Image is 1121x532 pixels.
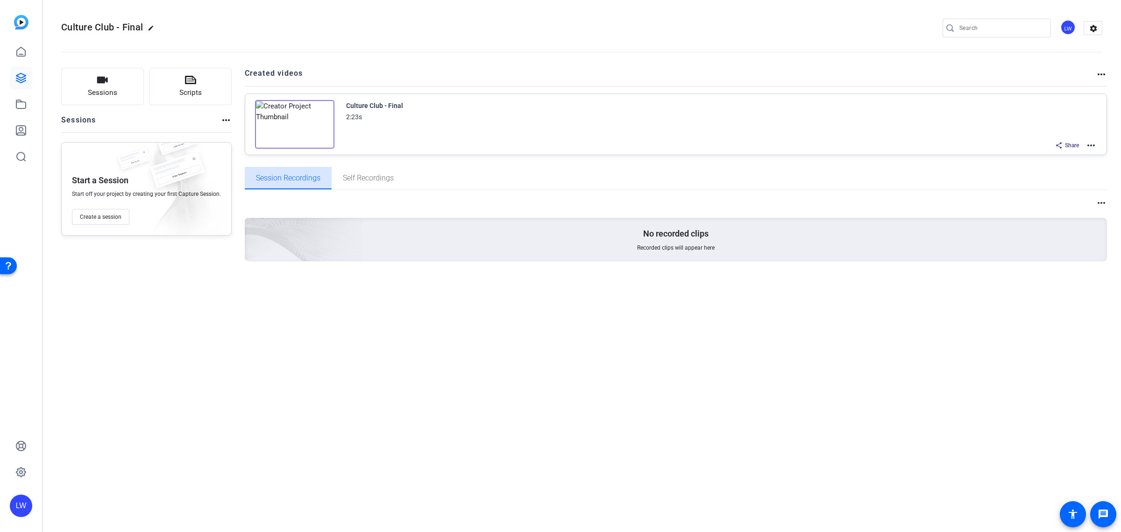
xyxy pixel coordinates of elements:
[1060,20,1076,35] div: LW
[10,495,32,517] div: LW
[1060,20,1077,36] ngx-avatar: Lucy Warren
[637,244,715,252] span: Recorded clips will appear here
[220,115,232,126] mat-icon: more_horiz
[1084,22,1103,36] mat-icon: settings
[136,140,227,240] img: embarkstudio-empty-session.png
[245,68,1096,86] h2: Created videos
[61,115,96,132] h2: Sessions
[72,209,129,225] button: Create a session
[61,68,144,105] button: Sessions
[256,174,320,182] span: Session Recordings
[959,22,1043,34] input: Search
[343,174,394,182] span: Self Recordings
[149,68,232,105] button: Scripts
[72,175,128,186] p: Start a Session
[14,15,28,29] img: blue-gradient.svg
[255,100,334,149] img: Creator Project Thumbnail
[1086,140,1097,151] mat-icon: more_horiz
[1098,509,1109,520] mat-icon: message
[179,87,202,98] span: Scripts
[346,100,403,111] div: Culture Club - Final
[148,25,159,36] mat-icon: edit
[1065,142,1079,149] span: Share
[1067,509,1078,520] mat-icon: accessibility
[643,228,709,239] p: No recorded clips
[1096,69,1107,80] mat-icon: more_horiz
[142,152,212,198] img: fake-session.png
[151,129,203,163] img: fake-session.png
[88,87,117,98] span: Sessions
[72,190,221,198] span: Start off your project by creating your first Capture Session.
[140,126,363,329] img: embarkstudio-empty-session.png
[346,111,362,122] div: 2:23s
[1096,197,1107,208] mat-icon: more_horiz
[113,148,155,176] img: fake-session.png
[61,22,143,33] span: Culture Club - Final
[80,213,121,221] span: Create a session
